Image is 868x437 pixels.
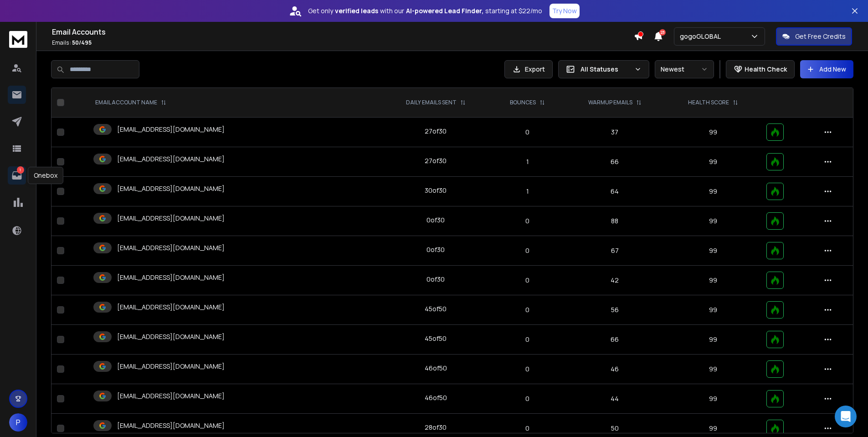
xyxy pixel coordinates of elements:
td: 44 [565,384,665,414]
div: 27 of 30 [425,127,447,136]
p: Get Free Credits [795,32,846,41]
p: Try Now [552,6,577,15]
p: 0 [496,394,559,403]
div: 0 of 30 [426,275,445,284]
p: [EMAIL_ADDRESS][DOMAIN_NAME] [117,332,225,341]
strong: verified leads [335,6,378,15]
p: [EMAIL_ADDRESS][DOMAIN_NAME] [117,125,225,134]
p: BOUNCES [510,99,536,106]
button: Try Now [550,4,580,18]
div: 30 of 30 [425,186,447,195]
button: Add New [800,60,853,78]
td: 66 [565,325,665,355]
button: Newest [655,60,714,78]
p: 0 [496,246,559,255]
button: Export [504,60,553,78]
a: 1 [8,166,26,185]
p: [EMAIL_ADDRESS][DOMAIN_NAME] [117,154,225,164]
td: 99 [665,236,761,266]
p: 0 [496,216,559,226]
div: Open Intercom Messenger [835,406,857,427]
p: 0 [496,128,559,137]
p: 0 [496,335,559,344]
td: 66 [565,147,665,177]
p: [EMAIL_ADDRESS][DOMAIN_NAME] [117,184,225,193]
p: 1 [496,187,559,196]
p: WARMUP EMAILS [588,99,632,106]
div: 28 of 30 [425,423,447,432]
td: 99 [665,177,761,206]
p: [EMAIL_ADDRESS][DOMAIN_NAME] [117,273,225,282]
td: 37 [565,118,665,147]
div: 45 of 50 [425,304,447,314]
td: 56 [565,295,665,325]
p: [EMAIL_ADDRESS][DOMAIN_NAME] [117,303,225,312]
p: [EMAIL_ADDRESS][DOMAIN_NAME] [117,243,225,252]
p: 0 [496,276,559,285]
button: P [9,413,27,432]
strong: AI-powered Lead Finder, [406,6,483,15]
td: 67 [565,236,665,266]
span: 23 [659,29,666,36]
button: Health Check [726,60,795,78]
div: 46 of 50 [425,364,447,373]
td: 99 [665,325,761,355]
td: 99 [665,384,761,414]
td: 99 [665,266,761,295]
p: Health Check [745,65,787,74]
td: 46 [565,355,665,384]
p: 0 [496,305,559,314]
td: 99 [665,147,761,177]
p: 0 [496,365,559,374]
p: 1 [17,166,24,174]
div: 27 of 30 [425,156,447,165]
p: [EMAIL_ADDRESS][DOMAIN_NAME] [117,391,225,401]
div: 0 of 30 [426,216,445,225]
p: 1 [496,157,559,166]
td: 42 [565,266,665,295]
p: [EMAIL_ADDRESS][DOMAIN_NAME] [117,421,225,430]
td: 99 [665,206,761,236]
button: Get Free Credits [776,27,852,46]
div: 45 of 50 [425,334,447,343]
p: All Statuses [580,65,631,74]
p: [EMAIL_ADDRESS][DOMAIN_NAME] [117,214,225,223]
span: 50 / 495 [72,39,92,46]
p: HEALTH SCORE [688,99,729,106]
td: 88 [565,206,665,236]
td: 99 [665,295,761,325]
td: 64 [565,177,665,206]
div: EMAIL ACCOUNT NAME [95,99,166,106]
p: 0 [496,424,559,433]
p: DAILY EMAILS SENT [406,99,457,106]
p: gogoGLOBAL [680,32,724,41]
p: [EMAIL_ADDRESS][DOMAIN_NAME] [117,362,225,371]
div: 46 of 50 [425,393,447,402]
p: Emails : [52,39,634,46]
img: logo [9,31,27,48]
p: Get only with our starting at $22/mo [308,6,542,15]
div: 0 of 30 [426,245,445,254]
div: Onebox [28,167,63,184]
td: 99 [665,118,761,147]
h1: Email Accounts [52,26,634,37]
td: 99 [665,355,761,384]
